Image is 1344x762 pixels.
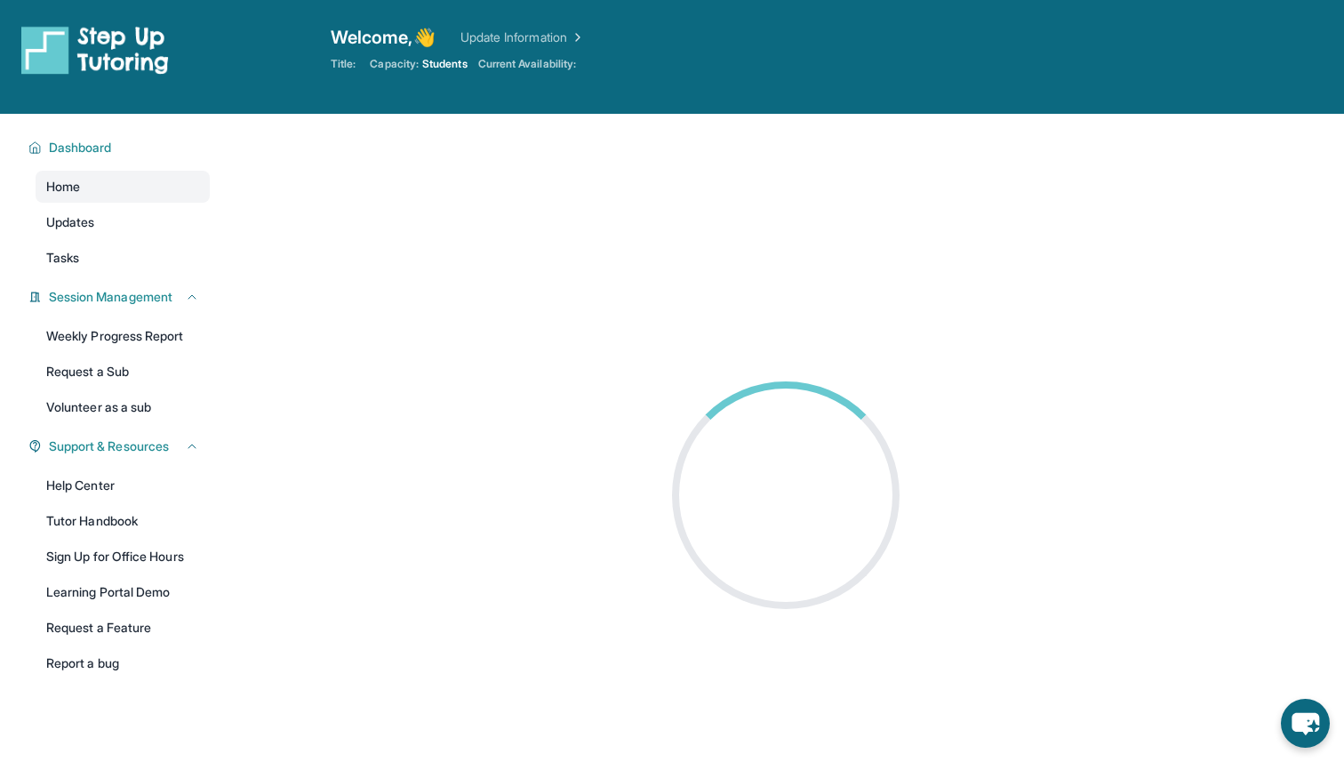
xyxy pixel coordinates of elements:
a: Update Information [460,28,585,46]
a: Home [36,171,210,203]
button: Dashboard [42,139,199,156]
a: Volunteer as a sub [36,391,210,423]
a: Sign Up for Office Hours [36,541,210,573]
a: Weekly Progress Report [36,320,210,352]
span: Title: [331,57,356,71]
span: Students [422,57,468,71]
a: Updates [36,206,210,238]
a: Request a Sub [36,356,210,388]
img: logo [21,25,169,75]
a: Tasks [36,242,210,274]
button: Session Management [42,288,199,306]
span: Capacity: [370,57,419,71]
a: Report a bug [36,647,210,679]
span: Current Availability: [478,57,576,71]
a: Tutor Handbook [36,505,210,537]
button: chat-button [1281,699,1330,748]
img: Chevron Right [567,28,585,46]
a: Request a Feature [36,612,210,644]
span: Support & Resources [49,437,169,455]
a: Learning Portal Demo [36,576,210,608]
span: Tasks [46,249,79,267]
a: Help Center [36,469,210,501]
span: Session Management [49,288,172,306]
span: Home [46,178,80,196]
span: Dashboard [49,139,112,156]
button: Support & Resources [42,437,199,455]
span: Welcome, 👋 [331,25,436,50]
span: Updates [46,213,95,231]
